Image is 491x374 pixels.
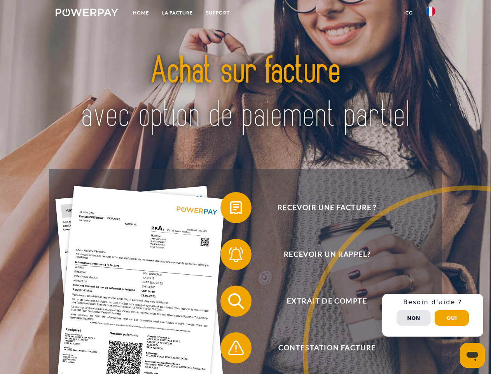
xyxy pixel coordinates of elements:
span: Contestation Facture [232,332,422,363]
button: Recevoir un rappel? [220,239,423,270]
span: Extrait de compte [232,286,422,317]
button: Extrait de compte [220,286,423,317]
a: LA FACTURE [156,6,199,20]
a: Home [126,6,156,20]
img: fr [426,7,435,16]
button: Recevoir une facture ? [220,192,423,223]
span: Recevoir une facture ? [232,192,422,223]
img: title-powerpay_fr.svg [74,37,417,149]
img: qb_search.svg [226,291,246,311]
button: Non [397,310,431,326]
img: logo-powerpay-white.svg [56,9,118,16]
button: Contestation Facture [220,332,423,363]
img: qb_warning.svg [226,338,246,358]
img: qb_bill.svg [226,198,246,217]
iframe: Bouton de lancement de la fenêtre de messagerie [460,343,485,368]
a: CG [399,6,419,20]
div: Schnellhilfe [382,294,483,337]
span: Recevoir un rappel? [232,239,422,270]
h3: Besoin d’aide ? [387,298,479,306]
img: qb_bell.svg [226,245,246,264]
a: Support [199,6,236,20]
button: Oui [435,310,469,326]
